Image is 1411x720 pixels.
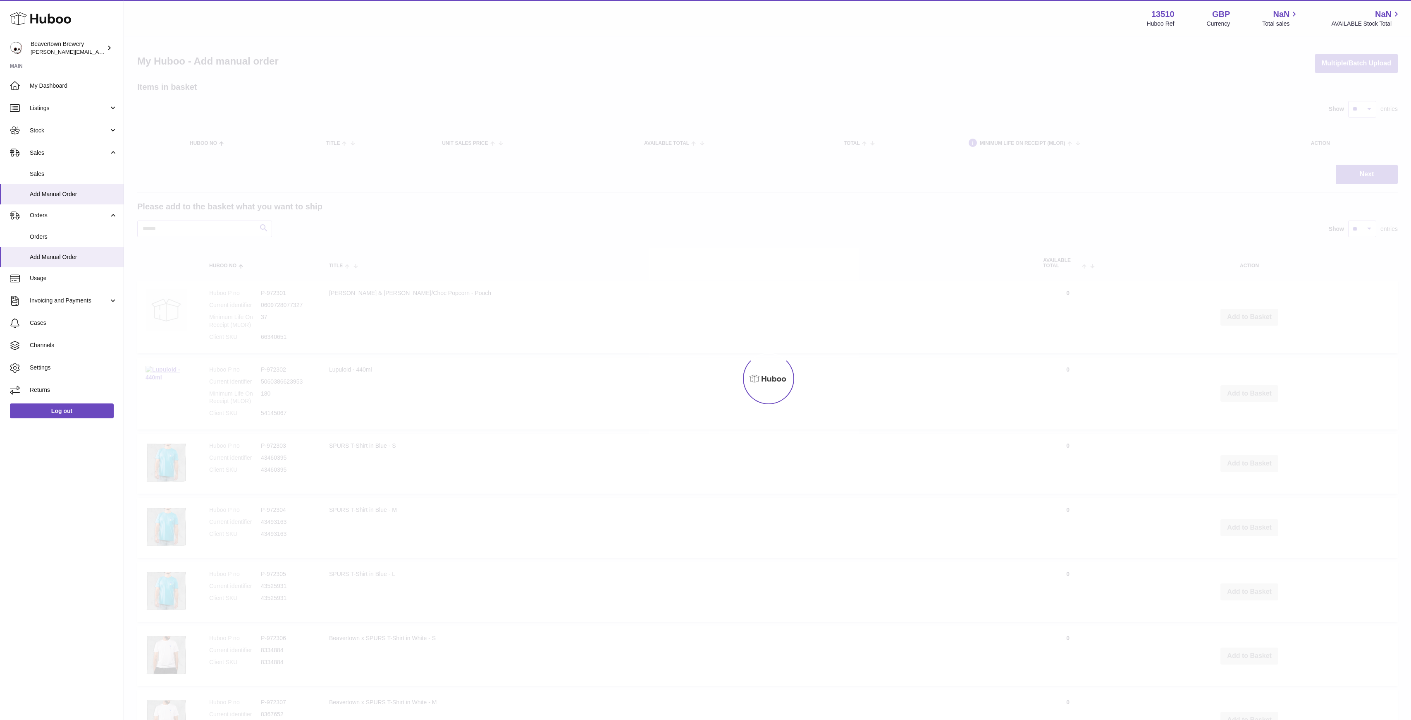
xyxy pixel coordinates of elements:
[30,190,117,198] span: Add Manual Order
[1273,9,1289,20] span: NaN
[1207,20,1230,28] div: Currency
[30,211,109,219] span: Orders
[1375,9,1392,20] span: NaN
[30,297,109,305] span: Invoicing and Payments
[30,104,109,112] span: Listings
[1331,20,1401,28] span: AVAILABLE Stock Total
[30,319,117,327] span: Cases
[30,341,117,349] span: Channels
[1151,9,1175,20] strong: 13510
[30,82,117,90] span: My Dashboard
[30,274,117,282] span: Usage
[31,40,105,56] div: Beavertown Brewery
[1262,9,1299,28] a: NaN Total sales
[10,42,22,54] img: Matthew.McCormack@beavertownbrewery.co.uk
[1147,20,1175,28] div: Huboo Ref
[30,364,117,372] span: Settings
[30,386,117,394] span: Returns
[30,233,117,241] span: Orders
[30,127,109,134] span: Stock
[31,48,210,55] span: [PERSON_NAME][EMAIL_ADDRESS][PERSON_NAME][DOMAIN_NAME]
[30,170,117,178] span: Sales
[1212,9,1230,20] strong: GBP
[30,149,109,157] span: Sales
[30,253,117,261] span: Add Manual Order
[1331,9,1401,28] a: NaN AVAILABLE Stock Total
[1262,20,1299,28] span: Total sales
[10,403,114,418] a: Log out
